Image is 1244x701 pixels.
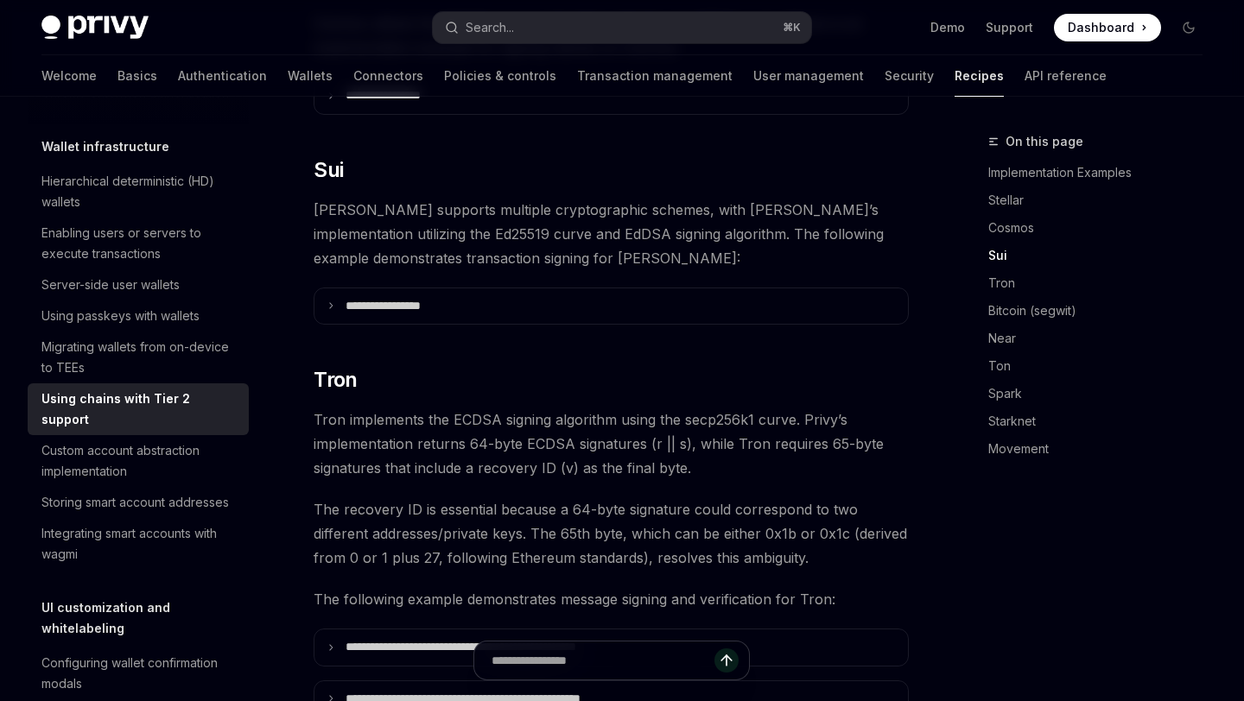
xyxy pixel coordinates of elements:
[28,383,249,435] a: Using chains with Tier 2 support
[314,407,909,480] span: Tron implements the ECDSA signing algorithm using the secp256k1 curve. Privy’s implementation ret...
[178,55,267,97] a: Authentication
[433,12,810,43] button: Open search
[988,269,1216,297] a: Tron
[466,17,514,38] div: Search...
[41,223,238,264] div: Enabling users or servers to execute transactions
[577,55,733,97] a: Transaction management
[41,306,200,326] div: Using passkeys with wallets
[41,523,238,565] div: Integrating smart accounts with wagmi
[314,156,343,184] span: Sui
[288,55,333,97] a: Wallets
[41,440,238,482] div: Custom account abstraction implementation
[41,55,97,97] a: Welcome
[988,186,1216,214] a: Stellar
[885,55,934,97] a: Security
[28,300,249,332] a: Using passkeys with wallets
[783,21,801,35] span: ⌘ K
[1006,131,1083,152] span: On this page
[41,275,180,295] div: Server-side user wallets
[41,16,149,40] img: dark logo
[988,352,1216,380] a: Ton
[444,55,556,97] a: Policies & controls
[28,332,249,383] a: Migrating wallets from on-device to TEEs
[28,269,249,300] a: Server-side user wallets
[41,492,229,513] div: Storing smart account addresses
[28,647,249,699] a: Configuring wallet confirmation modals
[714,648,739,673] button: Send message
[28,487,249,518] a: Storing smart account addresses
[41,388,238,430] div: Using chains with Tier 2 support
[986,19,1033,36] a: Support
[988,242,1216,269] a: Sui
[41,337,238,378] div: Migrating wallets from on-device to TEEs
[41,136,169,157] h5: Wallet infrastructure
[753,55,864,97] a: User management
[988,159,1216,186] a: Implementation Examples
[28,218,249,269] a: Enabling users or servers to execute transactions
[1068,19,1134,36] span: Dashboard
[28,435,249,487] a: Custom account abstraction implementation
[314,366,358,394] span: Tron
[41,653,238,694] div: Configuring wallet confirmation modals
[1025,55,1107,97] a: API reference
[314,198,909,270] span: [PERSON_NAME] supports multiple cryptographic schemes, with [PERSON_NAME]’s implementation utiliz...
[988,435,1216,463] a: Movement
[988,297,1216,325] a: Bitcoin (segwit)
[314,497,909,570] span: The recovery ID is essential because a 64-byte signature could correspond to two different addres...
[1054,14,1161,41] a: Dashboard
[988,380,1216,407] a: Spark
[314,587,909,611] span: The following example demonstrates message signing and verification for Tron:
[988,325,1216,352] a: Near
[28,166,249,218] a: Hierarchical deterministic (HD) wallets
[492,641,714,679] input: Ask a question...
[117,55,157,97] a: Basics
[353,55,423,97] a: Connectors
[930,19,965,36] a: Demo
[1175,14,1203,41] button: Toggle dark mode
[41,597,249,639] h5: UI customization and whitelabeling
[28,518,249,570] a: Integrating smart accounts with wagmi
[41,171,238,212] div: Hierarchical deterministic (HD) wallets
[955,55,1004,97] a: Recipes
[988,214,1216,242] a: Cosmos
[988,407,1216,435] a: Starknet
